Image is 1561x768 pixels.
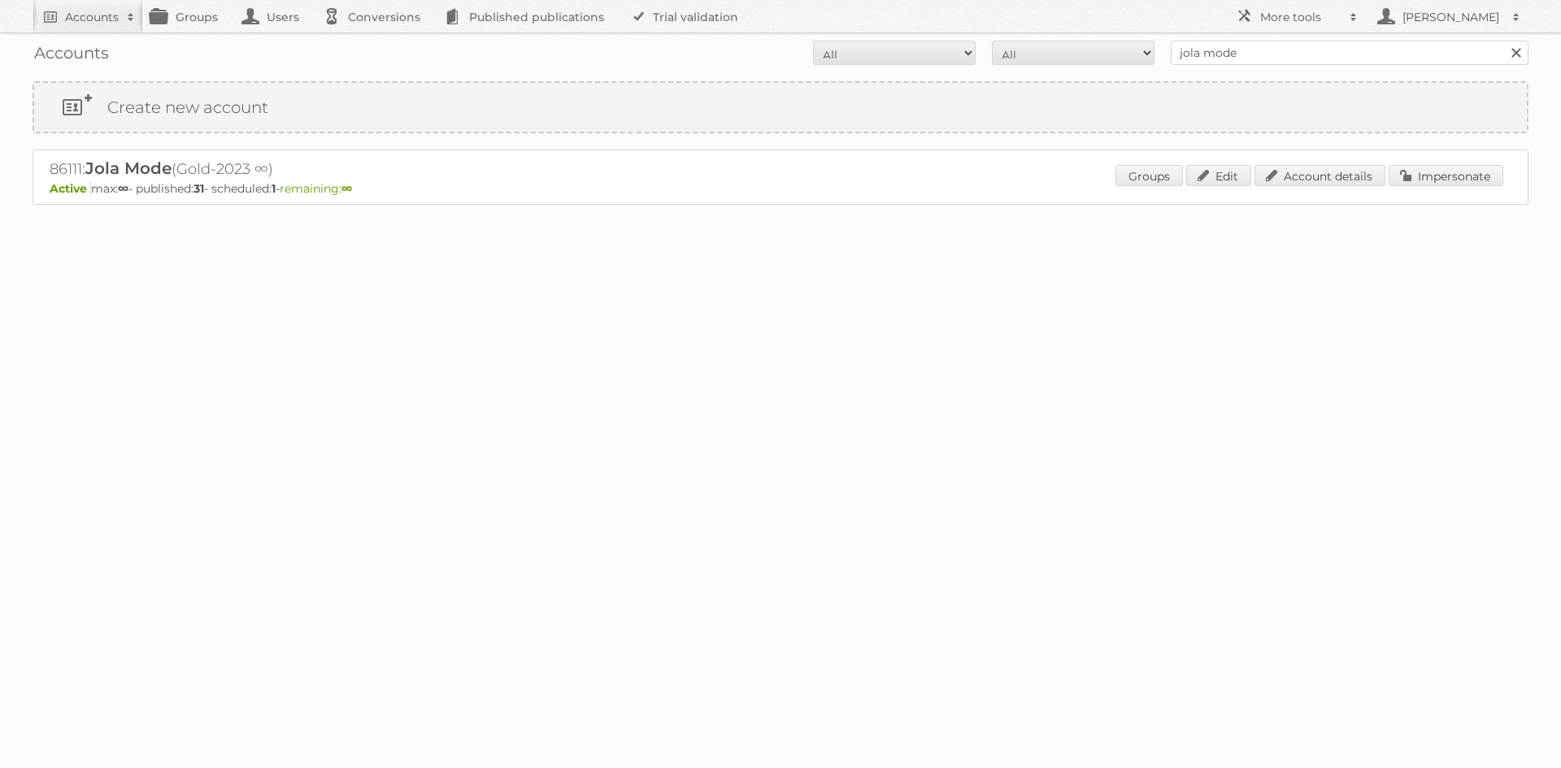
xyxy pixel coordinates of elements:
h2: [PERSON_NAME] [1398,9,1504,25]
strong: 1 [272,181,276,196]
a: Account details [1254,165,1385,186]
strong: 31 [193,181,204,196]
h2: Accounts [65,9,119,25]
span: remaining: [280,181,352,196]
span: Jola Mode [85,158,172,178]
strong: ∞ [118,181,128,196]
h2: 86111: (Gold-2023 ∞) [50,158,619,180]
a: Create new account [34,83,1527,132]
h2: More tools [1260,9,1341,25]
span: Active [50,181,91,196]
p: max: - published: - scheduled: - [50,181,1511,196]
a: Impersonate [1389,165,1503,186]
a: Edit [1186,165,1251,186]
strong: ∞ [341,181,352,196]
a: Groups [1115,165,1183,186]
